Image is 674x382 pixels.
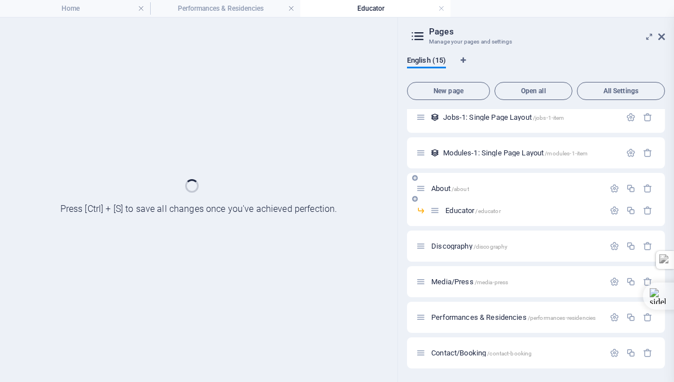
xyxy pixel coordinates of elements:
[610,184,619,193] div: Settings
[431,184,469,193] span: Click to open page
[407,82,490,100] button: New page
[643,112,653,122] div: Remove
[577,82,665,100] button: All Settings
[428,349,604,357] div: Contact/Booking/contact-booking
[412,88,485,94] span: New page
[428,314,604,321] div: Performances & Residencies/performances-residencies
[610,348,619,358] div: Settings
[430,112,440,122] div: This layout is used as a template for all items (e.g. a blog post) of this collection. The conten...
[610,312,619,322] div: Settings
[643,148,653,158] div: Remove
[429,27,665,37] h2: Pages
[528,315,596,321] span: /performances-residencies
[429,37,642,47] h3: Manage your pages and settings
[626,277,636,286] div: Duplicate
[443,149,588,157] span: Click to open page
[440,149,620,157] div: Modules-1: Single Page Layout/modules-1-item
[430,148,440,158] div: This layout is used as a template for all items (e.g. a blog post) of this collection. The conten...
[475,279,509,285] span: /media-press
[610,206,619,215] div: Settings
[440,114,620,121] div: Jobs-1: Single Page Layout/jobs-1-item
[610,241,619,251] div: Settings
[150,2,300,15] h4: Performances & Residencies
[626,184,636,193] div: Duplicate
[300,2,450,15] h4: Educator
[643,312,653,322] div: Remove
[475,208,500,214] span: /educator
[643,241,653,251] div: Remove
[626,241,636,251] div: Duplicate
[407,54,446,70] span: English (15)
[431,349,532,357] span: Click to open page
[545,150,588,157] span: /modules-1-item
[500,88,567,94] span: Open all
[626,112,636,122] div: Settings
[452,186,469,192] span: /about
[474,244,508,250] span: /discography
[626,348,636,358] div: Duplicate
[582,88,660,94] span: All Settings
[643,206,653,215] div: Remove
[610,277,619,286] div: Settings
[431,313,596,322] span: Click to open page
[443,113,564,121] span: Click to open page
[428,278,604,285] div: Media/Press/media-press
[626,312,636,322] div: Duplicate
[407,56,665,77] div: Language Tabs
[626,206,636,215] div: Duplicate
[428,185,604,192] div: About/about
[533,115,564,121] span: /jobs-1-item
[643,277,653,286] div: Remove
[494,82,572,100] button: Open all
[428,242,604,250] div: Discography/discography
[445,206,500,215] span: Click to open page
[431,277,508,286] span: Click to open page
[487,350,532,357] span: /contact-booking
[442,207,604,214] div: Educator/educator
[643,184,653,193] div: Remove
[643,348,653,358] div: Remove
[626,148,636,158] div: Settings
[431,242,507,250] span: Click to open page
